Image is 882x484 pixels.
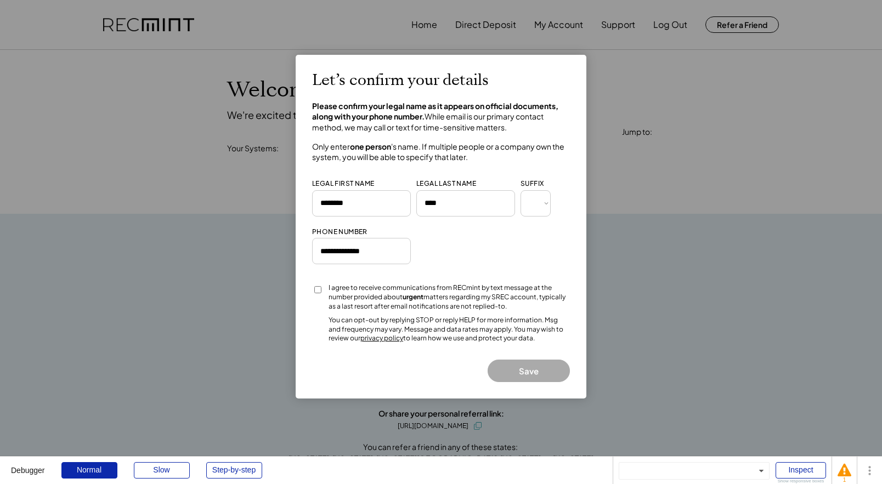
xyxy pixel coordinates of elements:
h4: Only enter 's name. If multiple people or a company own the system, you will be able to specify t... [312,141,570,163]
div: PHONE NUMBER [312,227,367,237]
div: I agree to receive communications from RECmint by text message at the number provided about matte... [329,283,570,311]
strong: Please confirm your legal name as it appears on official documents, along with your phone number. [312,101,559,122]
h4: While email is our primary contact method, we may call or text for time-sensitive matters. [312,101,570,133]
strong: one person [350,141,391,151]
div: LEGAL FIRST NAME [312,179,374,189]
div: SUFFIX [521,179,544,189]
h2: Let’s confirm your details [312,71,489,90]
div: Slow [134,462,190,479]
div: You can opt-out by replying STOP or reply HELP for more information. Msg and frequency may vary. ... [329,316,570,343]
div: Normal [61,462,117,479]
div: Inspect [776,462,826,479]
button: Save [488,360,570,382]
div: 1 [838,477,851,483]
div: Debugger [11,457,45,474]
div: LEGAL LAST NAME [416,179,476,189]
strong: urgent [403,293,423,301]
div: Step-by-step [206,462,262,479]
a: privacy policy [360,334,403,342]
div: Show responsive boxes [776,479,826,483]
